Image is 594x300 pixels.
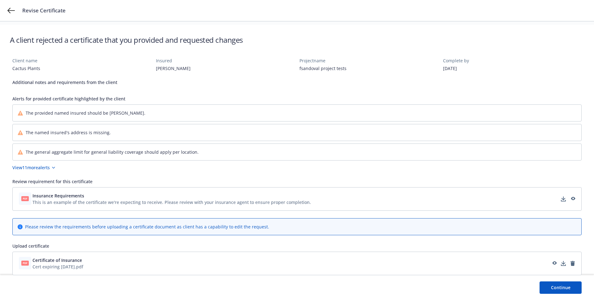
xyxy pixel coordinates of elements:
div: [DATE] [443,65,582,72]
div: Client name [12,57,151,64]
button: View11morealerts [12,164,582,171]
div: [PERSON_NAME] [156,65,295,72]
div: Alerts for provided certificate highlighted by the client [12,95,582,102]
div: Insured [156,57,295,64]
a: download [560,195,567,203]
a: preview [550,260,558,267]
div: Project name [299,57,438,64]
a: download [560,260,567,267]
span: Insurance Requirements [32,192,84,199]
button: Certificate of Insurance [32,257,83,263]
div: Complete by [443,57,582,64]
a: preview [569,195,576,203]
span: Revise Certificate [22,7,66,14]
div: Please review the requirements before uploading a certificate document as client has a capability... [25,223,269,230]
button: Insurance Requirements [32,192,311,199]
h1: A client rejected a certificate that you provided and requested changes [10,35,243,45]
span: The general aggregate limit for general liability coverage should apply per location. [26,149,199,155]
a: remove [569,260,576,267]
button: Continue [540,281,582,294]
div: View 11 more alerts [12,164,56,171]
div: This is an example of the certificate we're expecting to receive. Please review with your insuran... [32,199,311,205]
div: Cert expiring [DATE].pdf [32,263,83,270]
span: Certificate of Insurance [32,257,82,263]
div: Additional notes and requirements from the client [12,79,582,86]
div: Cactus Plants [12,65,151,72]
span: The named insured's address is missing. [26,129,111,136]
div: fsandoval project tests [299,65,438,72]
span: The provided named insured should be [PERSON_NAME]. [26,110,145,116]
div: Insurance RequirementsThis is an example of the certificate we're expecting to receive. Please re... [12,187,582,211]
div: Upload certificate [12,243,582,249]
div: Review requirement for this certificate [12,178,582,185]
